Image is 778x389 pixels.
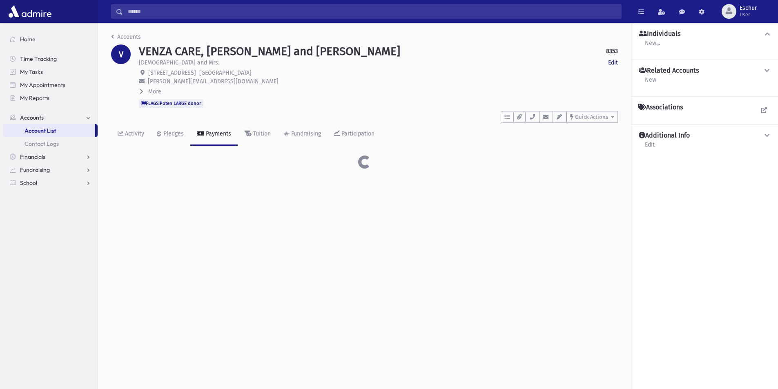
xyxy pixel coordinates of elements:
a: Pledges [151,123,190,146]
h4: Related Accounts [639,67,699,75]
h1: VENZA CARE, [PERSON_NAME] and [PERSON_NAME] [139,44,400,58]
p: [DEMOGRAPHIC_DATA] and Mrs. [139,58,219,67]
a: My Tasks [3,65,98,78]
a: Account List [3,124,95,137]
span: My Appointments [20,81,65,89]
h4: Additional Info [639,131,690,140]
a: Financials [3,150,98,163]
span: Account List [25,127,56,134]
span: Home [20,36,36,43]
a: Participation [328,123,381,146]
span: [PERSON_NAME][EMAIL_ADDRESS][DOMAIN_NAME] [148,78,279,85]
a: My Appointments [3,78,98,91]
span: My Reports [20,94,49,102]
span: Quick Actions [575,114,608,120]
a: Payments [190,123,238,146]
a: My Reports [3,91,98,104]
span: FLAGS:Poten LARGE donor [139,99,203,107]
a: Contact Logs [3,137,98,150]
span: User [740,11,757,18]
a: Edit [608,58,618,67]
h4: Associations [638,103,683,111]
button: Additional Info [638,131,771,140]
button: Individuals [638,30,771,38]
a: Accounts [3,111,98,124]
strong: 8353 [606,47,618,56]
span: Fundraising [20,166,50,173]
div: V [111,44,131,64]
a: Fundraising [277,123,328,146]
a: Tuition [238,123,277,146]
a: New [644,75,657,90]
div: Activity [123,130,144,137]
button: Quick Actions [566,111,618,123]
span: Contact Logs [25,140,59,147]
span: Time Tracking [20,55,57,62]
div: Pledges [162,130,184,137]
div: Participation [340,130,375,137]
span: School [20,179,37,187]
div: Tuition [252,130,271,137]
span: Eschur [740,5,757,11]
img: AdmirePro [7,3,54,20]
a: New... [644,38,660,53]
a: Accounts [111,33,141,40]
span: Accounts [20,114,44,121]
button: More [139,87,162,96]
nav: breadcrumb [111,33,141,44]
a: Home [3,33,98,46]
button: Related Accounts [638,67,771,75]
div: Payments [204,130,231,137]
span: Financials [20,153,45,160]
span: [GEOGRAPHIC_DATA] [199,69,252,76]
div: Fundraising [290,130,321,137]
input: Search [123,4,621,19]
span: My Tasks [20,68,43,76]
span: More [148,88,161,95]
a: Time Tracking [3,52,98,65]
a: Fundraising [3,163,98,176]
a: School [3,176,98,189]
a: Edit [644,140,655,155]
a: Activity [111,123,151,146]
h4: Individuals [639,30,680,38]
span: [STREET_ADDRESS] [148,69,196,76]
